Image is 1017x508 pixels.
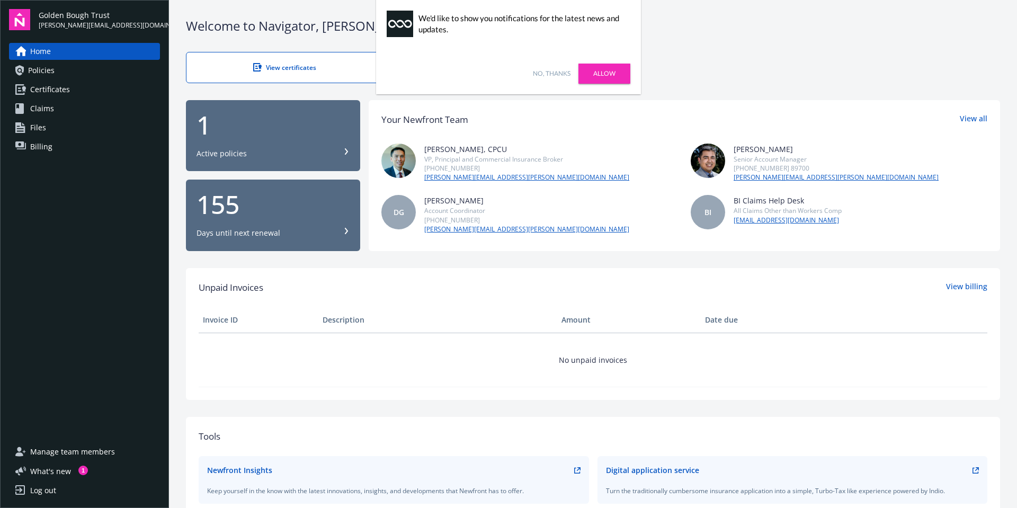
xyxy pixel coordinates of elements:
span: BI [704,207,711,218]
a: View all [960,113,987,127]
th: Amount [557,307,701,333]
div: [PERSON_NAME] [424,195,629,206]
div: Days until next renewal [197,228,280,238]
a: Certificates [9,81,160,98]
div: [PHONE_NUMBER] 89700 [734,164,939,173]
span: DG [394,207,404,218]
th: Invoice ID [199,307,318,333]
button: 1Active policies [186,100,360,172]
a: Manage team members [9,443,160,460]
a: No, thanks [533,69,570,78]
span: Manage team members [30,443,115,460]
a: Billing [9,138,160,155]
div: All Claims Other than Workers Comp [734,206,842,215]
a: [PERSON_NAME][EMAIL_ADDRESS][PERSON_NAME][DOMAIN_NAME] [424,173,629,182]
div: [PERSON_NAME], CPCU [424,144,629,155]
button: What's new1 [9,466,88,477]
a: [PERSON_NAME][EMAIL_ADDRESS][PERSON_NAME][DOMAIN_NAME] [424,225,629,234]
span: Policies [28,62,55,79]
button: 155Days until next renewal [186,180,360,251]
span: Claims [30,100,54,117]
div: We'd like to show you notifications for the latest news and updates. [418,13,625,35]
td: No unpaid invoices [199,333,987,387]
img: photo [691,144,725,178]
a: [PERSON_NAME][EMAIL_ADDRESS][PERSON_NAME][DOMAIN_NAME] [734,173,939,182]
a: Files [9,119,160,136]
div: [PHONE_NUMBER] [424,164,629,173]
a: Claims [9,100,160,117]
div: [PERSON_NAME] [734,144,939,155]
img: photo [381,144,416,178]
th: Date due [701,307,820,333]
a: [EMAIL_ADDRESS][DOMAIN_NAME] [734,216,842,225]
th: Description [318,307,557,333]
span: [PERSON_NAME][EMAIL_ADDRESS][DOMAIN_NAME] [39,21,160,30]
div: Log out [30,482,56,499]
span: Golden Bough Trust [39,10,160,21]
div: Tools [199,430,987,443]
img: navigator-logo.svg [9,9,30,30]
a: Policies [9,62,160,79]
div: Your Newfront Team [381,113,468,127]
div: Account Coordinator [424,206,629,215]
span: Unpaid Invoices [199,281,263,295]
span: What ' s new [30,466,71,477]
a: Allow [578,64,630,84]
div: Keep yourself in the know with the latest innovations, insights, and developments that Newfront h... [207,486,581,495]
div: 155 [197,192,350,217]
div: VP, Principal and Commercial Insurance Broker [424,155,629,164]
div: Turn the traditionally cumbersome insurance application into a simple, Turbo-Tax like experience ... [606,486,979,495]
div: [PHONE_NUMBER] [424,216,629,225]
div: Senior Account Manager [734,155,939,164]
div: Welcome to Navigator , [PERSON_NAME] [186,17,1000,35]
a: View certificates [186,52,383,83]
div: BI Claims Help Desk [734,195,842,206]
span: Billing [30,138,52,155]
div: Active policies [197,148,247,159]
a: View billing [946,281,987,295]
div: 1 [78,466,88,475]
div: Newfront Insights [207,465,272,476]
button: Golden Bough Trust[PERSON_NAME][EMAIL_ADDRESS][DOMAIN_NAME] [39,9,160,30]
div: View certificates [208,63,361,72]
div: Digital application service [606,465,699,476]
span: Home [30,43,51,60]
span: Certificates [30,81,70,98]
a: Home [9,43,160,60]
div: 1 [197,112,350,138]
span: Files [30,119,46,136]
